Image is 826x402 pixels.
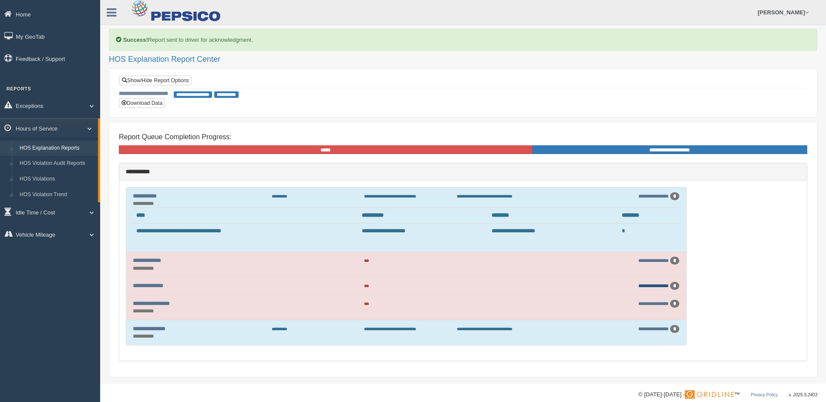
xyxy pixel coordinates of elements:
[123,37,148,43] b: Success!
[119,133,807,141] h4: Report Queue Completion Progress:
[789,392,817,397] span: v. 2025.5.2403
[16,171,98,187] a: HOS Violations
[685,390,734,399] img: Gridline
[16,141,98,156] a: HOS Explanation Reports
[16,156,98,171] a: HOS Violation Audit Reports
[751,392,778,397] a: Privacy Policy
[119,76,192,85] a: Show/Hide Report Options
[16,187,98,203] a: HOS Violation Trend
[109,29,817,51] div: Report sent to driver for acknowledgment.
[638,390,817,399] div: © [DATE]-[DATE] - ™
[109,55,817,64] h2: HOS Explanation Report Center
[119,98,165,108] button: Download Data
